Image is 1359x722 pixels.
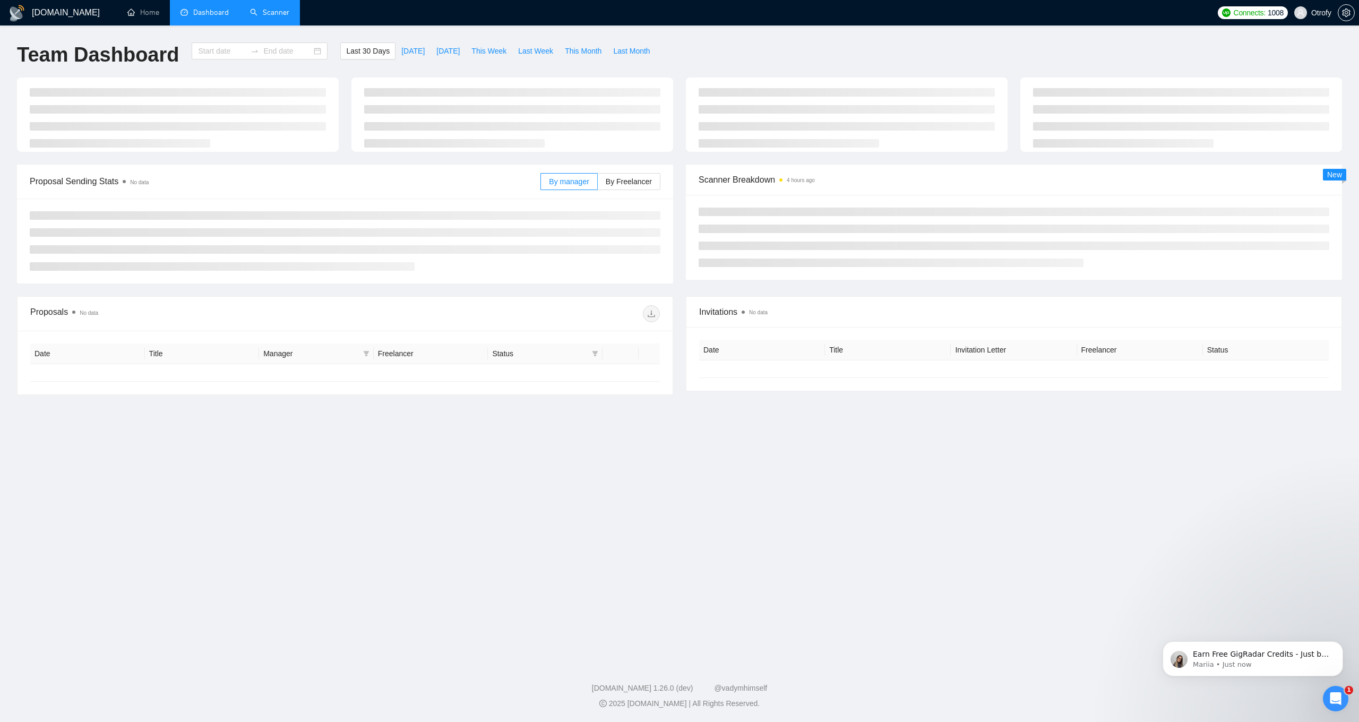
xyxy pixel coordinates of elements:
iframe: Intercom live chat [1323,686,1348,711]
span: Last Month [613,45,650,57]
a: searchScanner [250,8,289,17]
span: Connects: [1234,7,1266,19]
button: Last 30 Days [340,42,395,59]
span: [DATE] [401,45,425,57]
button: [DATE] [431,42,466,59]
span: Manager [263,348,359,359]
div: Proposals [30,305,345,322]
span: setting [1338,8,1354,17]
span: Dashboard [193,8,229,17]
span: filter [592,350,598,357]
th: Freelancer [374,343,488,364]
span: user [1297,9,1304,16]
th: Invitation Letter [951,340,1077,360]
span: to [251,47,259,55]
a: @vadymhimself [714,684,767,692]
button: Last Week [512,42,559,59]
span: New [1327,170,1342,179]
button: This Month [559,42,607,59]
a: setting [1338,8,1355,17]
span: By manager [549,177,589,186]
span: Last 30 Days [346,45,390,57]
time: 4 hours ago [787,177,815,183]
span: filter [363,350,369,357]
span: 1008 [1268,7,1284,19]
div: 2025 [DOMAIN_NAME] | All Rights Reserved. [8,698,1351,709]
span: No data [130,179,149,185]
span: This Week [471,45,506,57]
button: [DATE] [395,42,431,59]
span: This Month [565,45,601,57]
span: filter [361,346,372,362]
h1: Team Dashboard [17,42,179,67]
span: Status [492,348,588,359]
th: Date [699,340,825,360]
span: Proposal Sending Stats [30,175,540,188]
span: No data [80,310,98,316]
img: logo [8,5,25,22]
th: Manager [259,343,374,364]
a: [DOMAIN_NAME] 1.26.0 (dev) [592,684,693,692]
span: filter [590,346,600,362]
button: setting [1338,4,1355,21]
th: Title [825,340,951,360]
input: Start date [198,45,246,57]
span: swap-right [251,47,259,55]
span: 1 [1345,686,1353,694]
span: dashboard [180,8,188,16]
th: Freelancer [1077,340,1203,360]
button: This Week [466,42,512,59]
span: By Freelancer [606,177,652,186]
a: homeHome [127,8,159,17]
span: Invitations [699,305,1329,319]
iframe: Intercom notifications message [1147,619,1359,693]
img: upwork-logo.png [1222,8,1231,17]
span: Last Week [518,45,553,57]
button: Last Month [607,42,656,59]
span: copyright [599,700,607,707]
span: [DATE] [436,45,460,57]
input: End date [263,45,312,57]
span: No data [749,310,768,315]
th: Title [145,343,260,364]
th: Date [30,343,145,364]
th: Status [1203,340,1329,360]
span: Scanner Breakdown [699,173,1329,186]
